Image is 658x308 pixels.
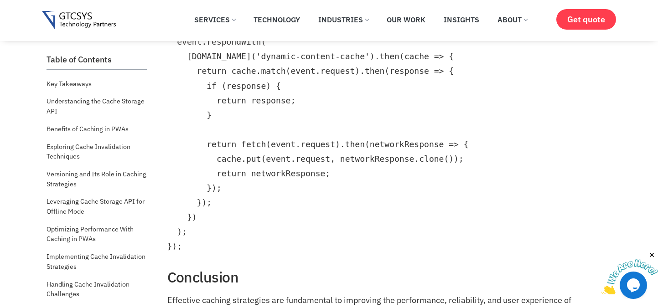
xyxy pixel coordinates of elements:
[311,10,375,30] a: Industries
[437,10,486,30] a: Insights
[47,249,147,273] a: Implementing Cache Invalidation Strategies
[491,10,534,30] a: About
[47,77,92,91] a: Key Takeaways
[47,94,147,118] a: Understanding the Cache Storage API
[187,10,242,30] a: Services
[42,11,116,30] img: Gtcsys logo
[47,167,147,191] a: Versioning and Its Role in Caching Strategies
[47,55,147,65] h2: Table of Contents
[167,22,469,251] code: self.addEventListener('fetch', event => { event.respondWith( [DOMAIN_NAME]('dynamic-content-cache...
[567,15,605,24] span: Get quote
[380,10,432,30] a: Our Work
[556,9,616,30] a: Get quote
[247,10,307,30] a: Technology
[601,251,658,294] iframe: chat widget
[47,222,147,246] a: Optimizing Performance With Caching in PWAs
[47,122,129,136] a: Benefits of Caching in PWAs
[47,277,147,301] a: Handling Cache Invalidation Challenges
[167,268,610,286] h2: Conclusion
[47,139,147,164] a: Exploring Cache Invalidation Techniques
[47,194,147,218] a: Leveraging Cache Storage API for Offline Mode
